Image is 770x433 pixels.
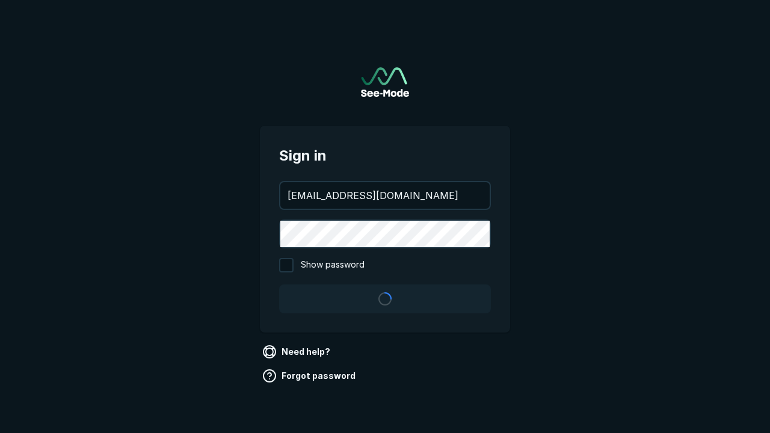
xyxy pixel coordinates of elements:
span: Show password [301,258,365,272]
input: your@email.com [280,182,490,209]
a: Go to sign in [361,67,409,97]
img: See-Mode Logo [361,67,409,97]
span: Sign in [279,145,491,167]
a: Need help? [260,342,335,361]
a: Forgot password [260,366,360,385]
